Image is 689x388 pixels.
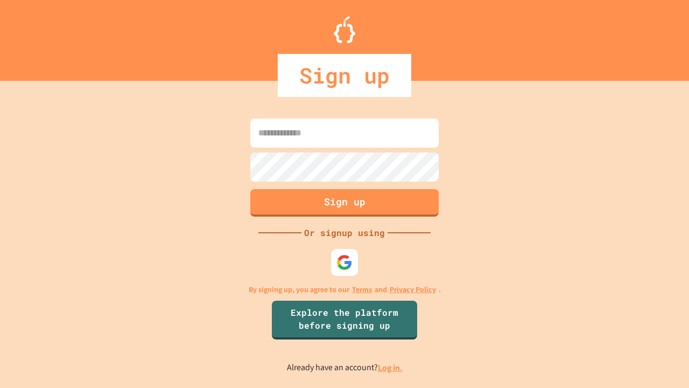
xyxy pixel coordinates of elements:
[272,301,417,339] a: Explore the platform before signing up
[378,362,403,373] a: Log in.
[250,189,439,217] button: Sign up
[390,284,436,295] a: Privacy Policy
[287,361,403,375] p: Already have an account?
[334,16,355,43] img: Logo.svg
[352,284,372,295] a: Terms
[301,226,388,239] div: Or signup using
[336,254,353,271] img: google-icon.svg
[249,284,441,295] p: By signing up, you agree to our and .
[278,54,411,97] div: Sign up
